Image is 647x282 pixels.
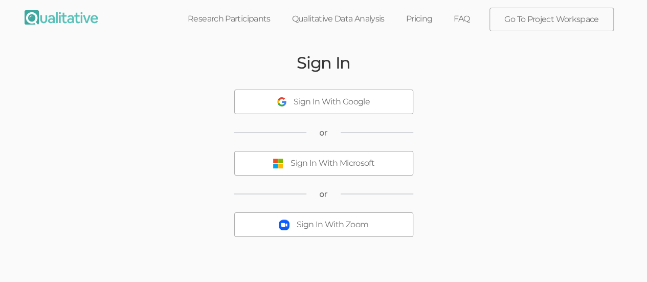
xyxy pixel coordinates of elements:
a: Go To Project Workspace [490,8,613,31]
button: Sign In With Google [234,90,413,114]
a: Pricing [395,8,443,30]
button: Sign In With Microsoft [234,151,413,176]
img: Sign In With Google [277,97,286,106]
a: FAQ [443,8,480,30]
div: Sign In With Zoom [297,219,368,231]
img: Sign In With Microsoft [273,158,283,169]
a: Research Participants [177,8,281,30]
div: Sign In With Google [294,96,370,108]
img: Qualitative [25,10,98,25]
span: or [319,188,328,200]
button: Sign In With Zoom [234,212,413,237]
div: Sign In With Microsoft [291,158,374,169]
img: Sign In With Zoom [279,220,289,230]
a: Qualitative Data Analysis [281,8,395,30]
span: or [319,127,328,139]
h2: Sign In [297,54,350,72]
iframe: Chat Widget [596,233,647,282]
